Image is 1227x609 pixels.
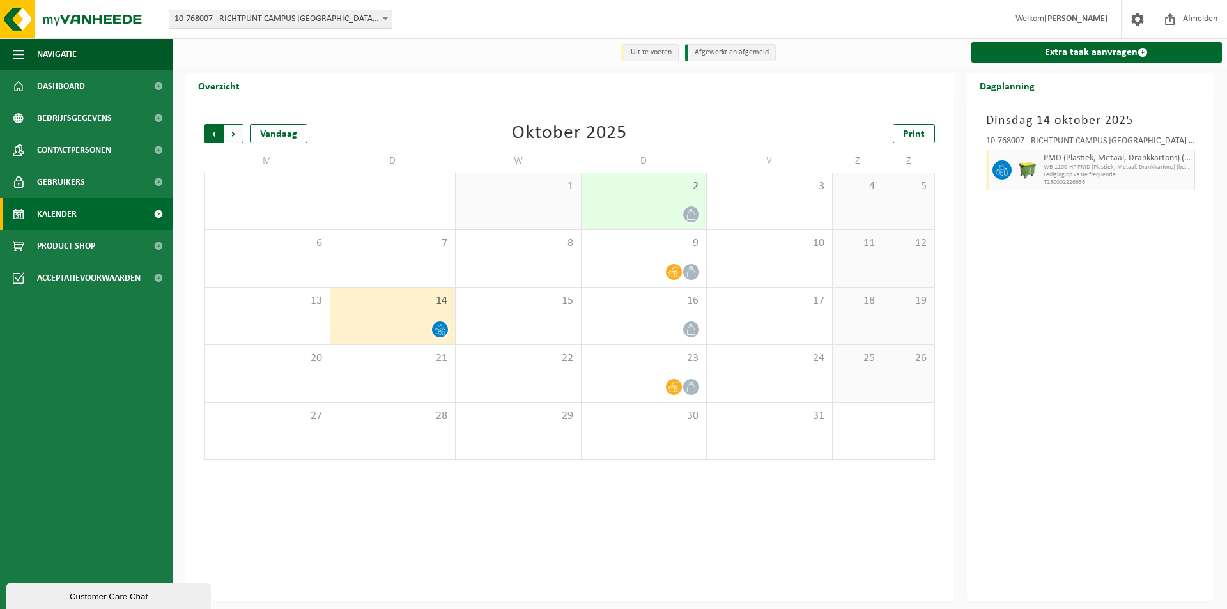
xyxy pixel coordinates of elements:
[204,150,330,173] td: M
[839,236,877,251] span: 11
[713,180,826,194] span: 3
[37,38,77,70] span: Navigatie
[890,294,927,308] span: 19
[37,166,85,198] span: Gebruikers
[1044,14,1108,24] strong: [PERSON_NAME]
[839,351,877,366] span: 25
[1044,171,1192,179] span: Lediging op vaste frequentie
[833,150,884,173] td: Z
[330,150,456,173] td: D
[903,129,925,139] span: Print
[883,150,934,173] td: Z
[37,134,111,166] span: Contactpersonen
[893,124,935,143] a: Print
[337,351,449,366] span: 21
[224,124,243,143] span: Volgende
[713,409,826,423] span: 31
[588,351,700,366] span: 23
[713,236,826,251] span: 10
[37,102,112,134] span: Bedrijfsgegevens
[462,409,575,423] span: 29
[986,137,1196,150] div: 10-768007 - RICHTPUNT CAMPUS [GEOGRAPHIC_DATA] - [GEOGRAPHIC_DATA]
[713,351,826,366] span: 24
[337,236,449,251] span: 7
[462,236,575,251] span: 8
[337,294,449,308] span: 14
[1044,179,1192,187] span: T250002226636
[621,44,679,61] li: Uit te voeren
[707,150,833,173] td: V
[512,124,627,143] div: Oktober 2025
[890,180,927,194] span: 5
[6,581,213,609] iframe: chat widget
[839,294,877,308] span: 18
[169,10,392,29] span: 10-768007 - RICHTPUNT CAMPUS OUDENAARDE - OUDENAARDE
[588,236,700,251] span: 9
[456,150,582,173] td: W
[337,409,449,423] span: 28
[212,351,323,366] span: 20
[37,230,95,262] span: Product Shop
[37,70,85,102] span: Dashboard
[890,351,927,366] span: 26
[588,409,700,423] span: 30
[169,10,392,28] span: 10-768007 - RICHTPUNT CAMPUS OUDENAARDE - OUDENAARDE
[890,236,927,251] span: 12
[462,180,575,194] span: 1
[713,294,826,308] span: 17
[685,44,776,61] li: Afgewerkt en afgemeld
[212,236,323,251] span: 6
[462,351,575,366] span: 22
[986,111,1196,130] h3: Dinsdag 14 oktober 2025
[250,124,307,143] div: Vandaag
[462,294,575,308] span: 15
[212,294,323,308] span: 13
[212,409,323,423] span: 27
[1018,160,1037,180] img: WB-1100-HPE-GN-50
[839,180,877,194] span: 4
[185,73,252,98] h2: Overzicht
[588,180,700,194] span: 2
[971,42,1223,63] a: Extra taak aanvragen
[588,294,700,308] span: 16
[204,124,224,143] span: Vorige
[1044,164,1192,171] span: WB-1100-HP PMD (Plastiek, Metaal, Drankkartons) (bedrijven)
[37,198,77,230] span: Kalender
[1044,153,1192,164] span: PMD (Plastiek, Metaal, Drankkartons) (bedrijven)
[37,262,141,294] span: Acceptatievoorwaarden
[582,150,707,173] td: D
[967,73,1047,98] h2: Dagplanning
